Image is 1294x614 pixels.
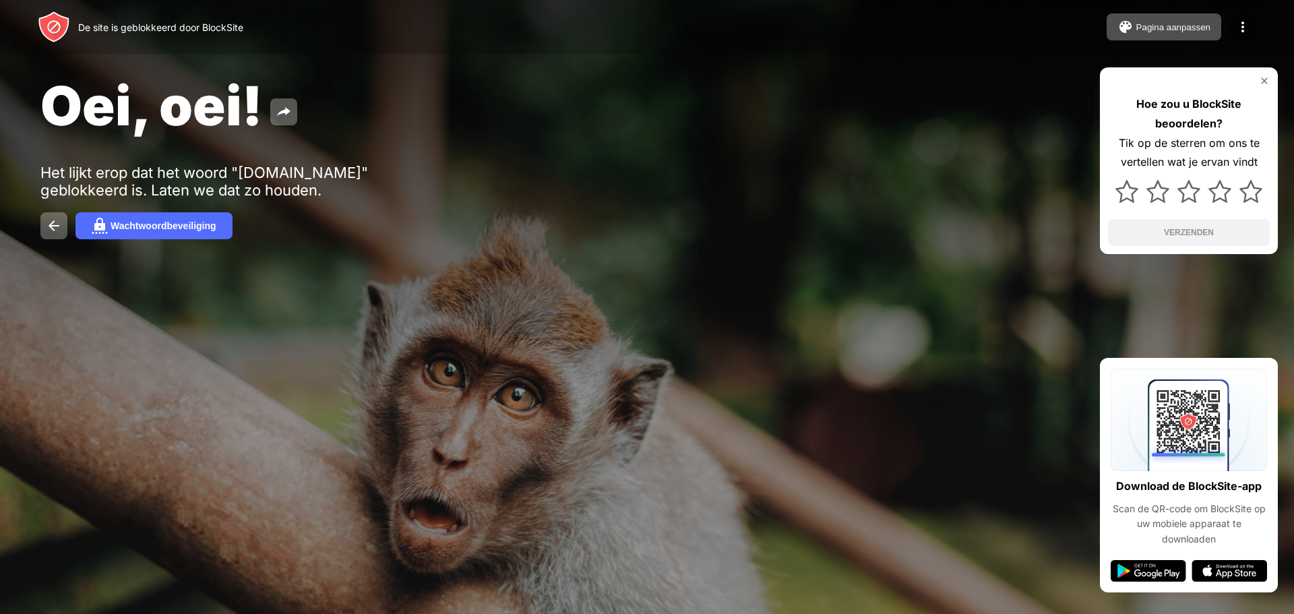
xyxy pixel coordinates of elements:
[1108,219,1270,246] button: VERZENDEN
[1259,75,1270,86] img: rate-us-close.svg
[1111,560,1186,582] img: google-play.svg
[1164,228,1214,237] font: VERZENDEN
[92,218,108,234] img: password.svg
[1107,13,1221,40] button: Pagina aanpassen
[1177,180,1200,203] img: star.svg
[111,220,216,231] font: Wachtwoordbeveiliging
[1235,19,1251,35] img: menu-icon.svg
[1113,503,1266,545] font: Scan de QR-code om BlockSite op uw mobiele apparaat te downloaden
[1117,19,1134,35] img: pallet.svg
[1115,180,1138,203] img: star.svg
[1136,97,1241,130] font: Hoe zou u BlockSite beoordelen?
[78,22,243,33] font: De site is geblokkeerd door BlockSite
[1208,180,1231,203] img: star.svg
[75,212,233,239] button: Wachtwoordbeveiliging
[1239,180,1262,203] img: star.svg
[1146,180,1169,203] img: star.svg
[38,11,70,43] img: header-logo.svg
[276,104,292,120] img: share.svg
[1192,560,1267,582] img: app-store.svg
[1136,22,1210,32] font: Pagina aanpassen
[1119,136,1260,169] font: Tik op de sterren om ons te vertellen wat je ervan vindt
[40,164,368,199] font: Het lijkt erop dat het woord "[DOMAIN_NAME]" geblokkeerd is. Laten we dat zo houden.
[1111,369,1267,471] img: qrcode.svg
[40,73,262,138] font: Oei, oei!
[1116,479,1262,493] font: Download de BlockSite-app
[46,218,62,234] img: back.svg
